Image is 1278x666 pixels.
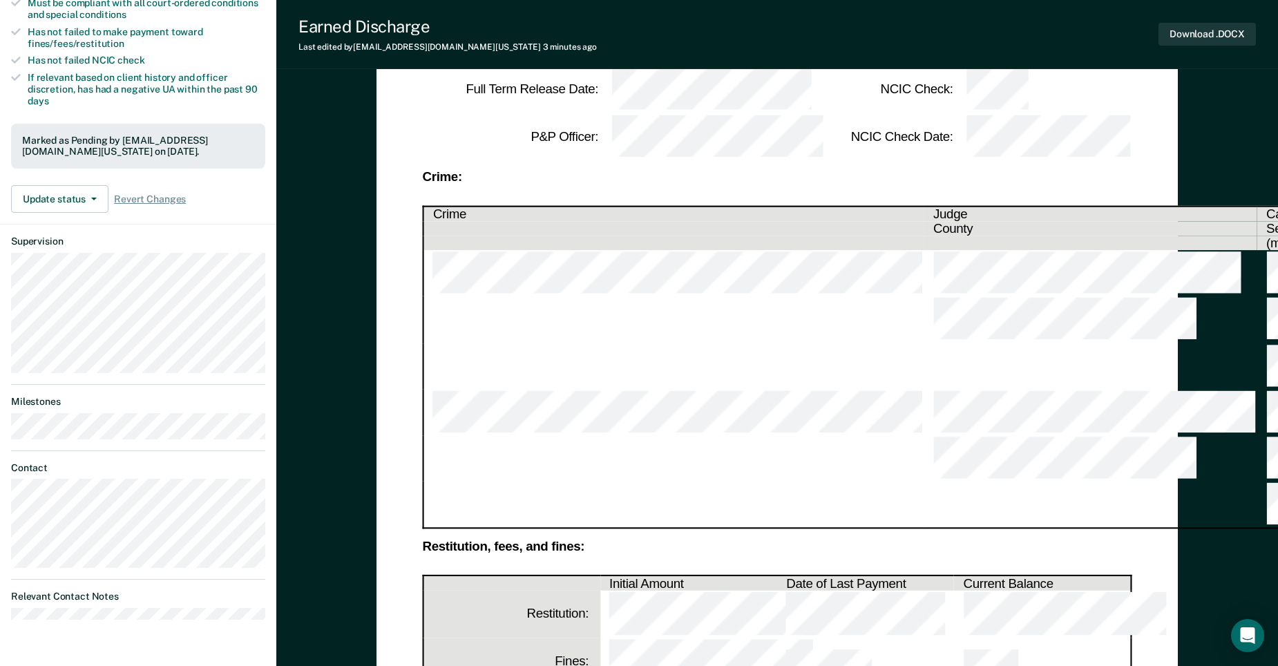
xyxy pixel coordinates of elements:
[954,576,1131,591] th: Current Balance
[423,207,924,222] th: Crime
[298,17,597,37] div: Earned Discharge
[114,193,186,205] span: Revert Changes
[423,171,1132,182] div: Crime:
[28,55,265,66] div: Has not failed NCIC
[28,26,265,50] div: Has not failed to make payment toward
[423,113,600,160] td: P&P Officer :
[777,576,954,591] th: Date of Last Payment
[117,55,144,66] span: check
[28,72,265,106] div: If relevant based on client history and officer discretion, has had a negative UA within the past 90
[1231,619,1264,652] div: Open Intercom Messenger
[11,396,265,408] dt: Milestones
[28,38,124,49] span: fines/fees/restitution
[423,67,600,113] td: Full Term Release Date :
[1158,23,1256,46] button: Download .DOCX
[28,95,48,106] span: days
[777,67,955,113] td: NCIC Check :
[924,222,1257,236] th: County
[423,541,1132,553] div: Restitution, fees, and fines:
[543,42,597,52] span: 3 minutes ago
[423,591,600,638] th: Restitution:
[11,462,265,474] dt: Contact
[22,135,254,158] div: Marked as Pending by [EMAIL_ADDRESS][DOMAIN_NAME][US_STATE] on [DATE].
[11,185,108,213] button: Update status
[600,576,777,591] th: Initial Amount
[11,236,265,247] dt: Supervision
[777,113,955,160] td: NCIC Check Date :
[298,42,597,52] div: Last edited by [EMAIL_ADDRESS][DOMAIN_NAME][US_STATE]
[924,207,1257,222] th: Judge
[79,9,126,20] span: conditions
[11,591,265,602] dt: Relevant Contact Notes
